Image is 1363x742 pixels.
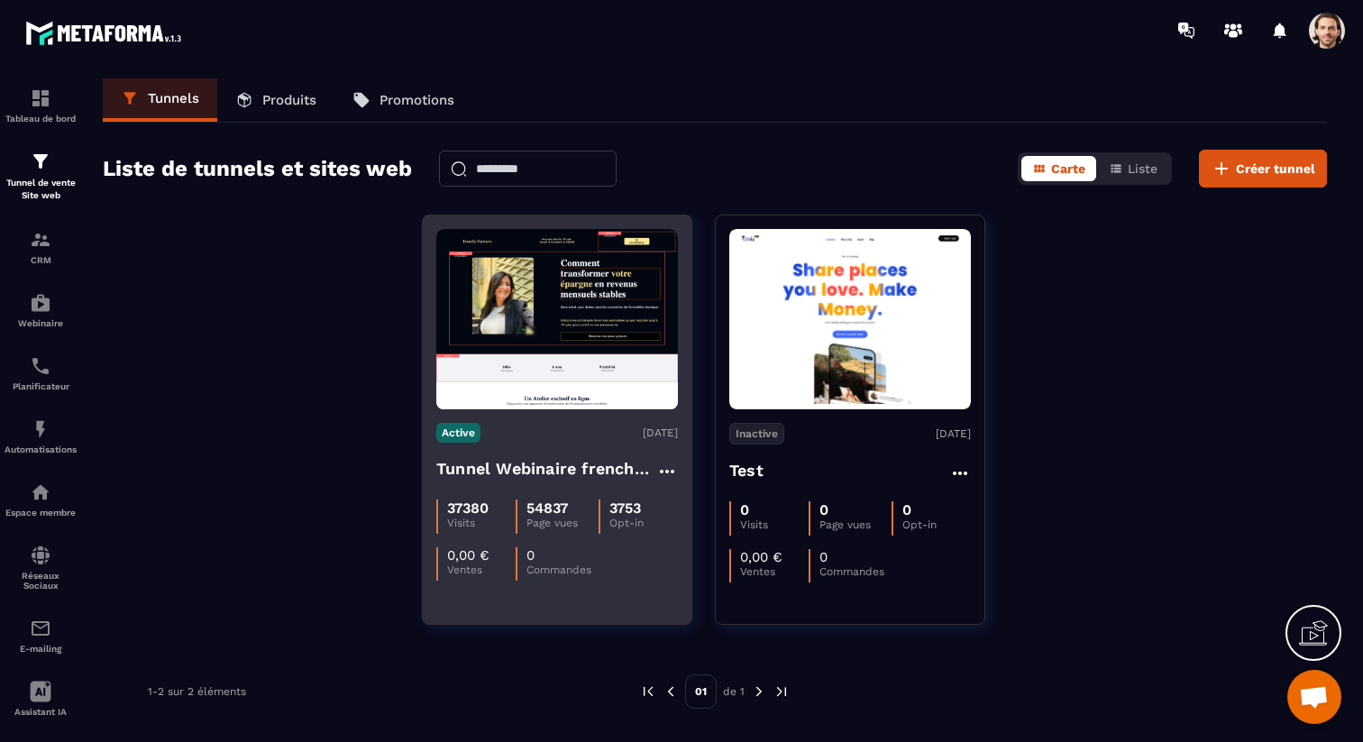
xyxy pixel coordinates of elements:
[609,499,641,517] p: 3753
[740,549,782,565] p: 0,00 €
[526,547,535,563] p: 0
[5,405,77,468] a: automationsautomationsAutomatisations
[1128,161,1157,176] span: Liste
[5,707,77,717] p: Assistant IA
[30,545,51,566] img: social-network
[5,137,77,215] a: formationformationTunnel de vente Site web
[5,255,77,265] p: CRM
[447,517,516,529] p: Visits
[447,499,489,517] p: 37380
[936,427,971,440] p: [DATE]
[526,563,595,576] p: Commandes
[30,418,51,440] img: automations
[740,565,809,578] p: Ventes
[5,604,77,667] a: emailemailE-mailing
[148,90,199,106] p: Tunnels
[1098,156,1168,181] button: Liste
[5,444,77,454] p: Automatisations
[380,92,454,108] p: Promotions
[217,78,334,122] a: Produits
[685,674,717,709] p: 01
[5,468,77,531] a: automationsautomationsEspace membre
[663,683,679,700] img: prev
[643,426,678,439] p: [DATE]
[819,565,888,578] p: Commandes
[1287,670,1341,724] div: Ouvrir le chat
[5,644,77,654] p: E-mailing
[723,684,745,699] p: de 1
[30,151,51,172] img: formation
[902,518,971,531] p: Opt-in
[5,531,77,604] a: social-networksocial-networkRéseaux Sociaux
[773,683,790,700] img: next
[5,508,77,518] p: Espace membre
[5,74,77,137] a: formationformationTableau de bord
[902,501,911,518] p: 0
[609,517,678,529] p: Opt-in
[436,456,656,481] h4: Tunnel Webinaire frenchy partners
[729,234,971,405] img: image
[447,563,516,576] p: Ventes
[740,501,749,518] p: 0
[148,685,246,698] p: 1-2 sur 2 éléments
[526,517,598,529] p: Page vues
[640,683,656,700] img: prev
[30,618,51,639] img: email
[262,92,316,108] p: Produits
[436,229,678,409] img: image
[5,215,77,279] a: formationformationCRM
[5,381,77,391] p: Planificateur
[30,355,51,377] img: scheduler
[1021,156,1096,181] button: Carte
[819,501,828,518] p: 0
[729,423,784,444] p: Inactive
[5,279,77,342] a: automationsautomationsWebinaire
[436,423,480,443] p: Active
[30,481,51,503] img: automations
[1236,160,1315,178] span: Créer tunnel
[1051,161,1085,176] span: Carte
[5,571,77,591] p: Réseaux Sociaux
[5,318,77,328] p: Webinaire
[447,547,489,563] p: 0,00 €
[1199,150,1327,188] button: Créer tunnel
[819,549,828,565] p: 0
[103,151,412,187] h2: Liste de tunnels et sites web
[5,114,77,124] p: Tableau de bord
[25,16,188,50] img: logo
[740,518,809,531] p: Visits
[5,342,77,405] a: schedulerschedulerPlanificateur
[819,518,891,531] p: Page vues
[30,229,51,251] img: formation
[5,177,77,202] p: Tunnel de vente Site web
[30,292,51,314] img: automations
[751,683,767,700] img: next
[5,667,77,730] a: Assistant IA
[526,499,568,517] p: 54837
[334,78,472,122] a: Promotions
[30,87,51,109] img: formation
[103,78,217,122] a: Tunnels
[729,458,764,483] h4: Test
